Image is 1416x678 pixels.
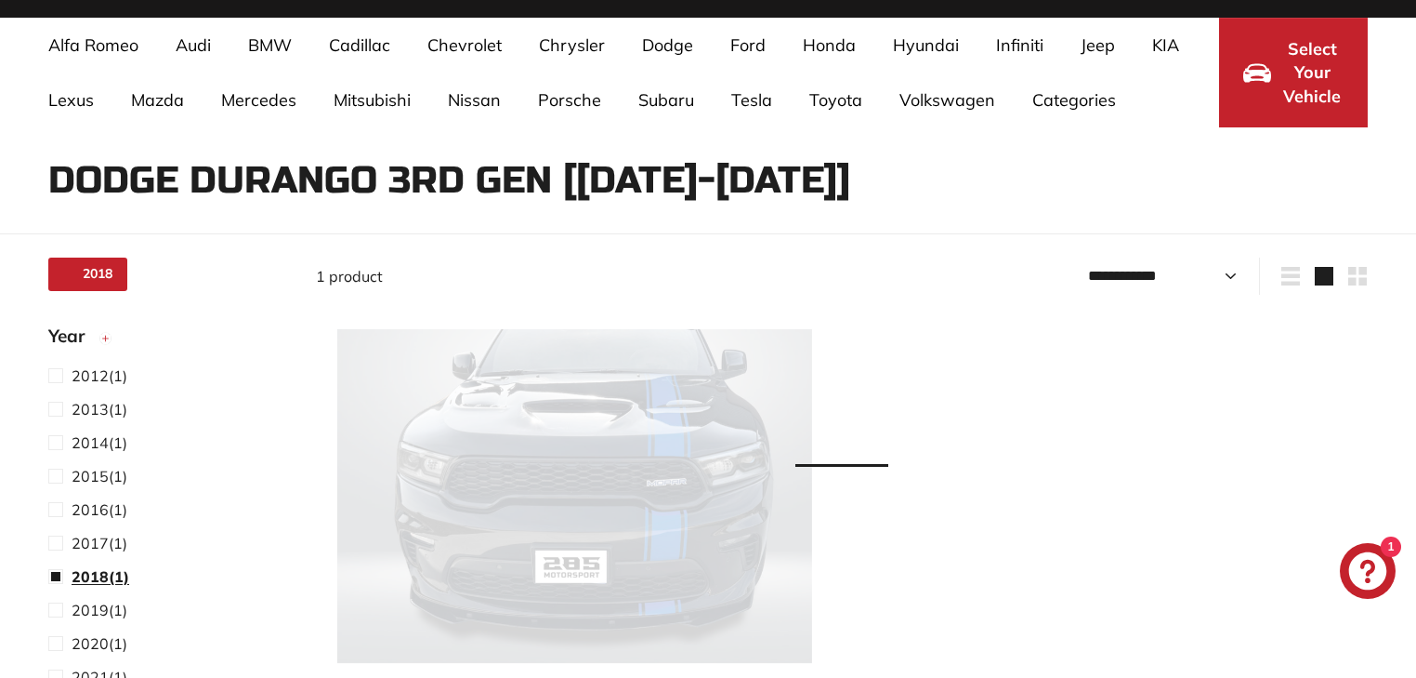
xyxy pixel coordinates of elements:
[203,73,315,127] a: Mercedes
[429,73,519,127] a: Nissan
[48,258,127,291] a: 2018
[72,365,127,387] span: (1)
[1219,18,1368,127] button: Select Your Vehicle
[623,18,712,73] a: Dodge
[72,432,127,454] span: (1)
[72,601,109,619] span: 2019
[72,534,109,552] span: 2017
[315,73,429,127] a: Mitsubishi
[1062,18,1134,73] a: Jeep
[72,400,109,419] span: 2013
[72,499,127,521] span: (1)
[310,18,409,73] a: Cadillac
[784,18,874,73] a: Honda
[48,317,286,364] button: Year
[977,18,1062,73] a: Infiniti
[72,500,109,519] span: 2016
[1134,18,1198,73] a: KIA
[72,532,127,554] span: (1)
[1280,37,1344,109] span: Select Your Vehicle
[712,18,784,73] a: Ford
[316,265,842,287] div: 1 product
[72,567,109,586] span: 2018
[881,73,1014,127] a: Volkswagen
[874,18,977,73] a: Hyundai
[72,465,127,487] span: (1)
[72,565,129,588] span: (1)
[791,73,881,127] a: Toyota
[1334,543,1401,604] inbox-online-store-chat: Shopify online store chat
[72,599,127,621] span: (1)
[72,366,109,385] span: 2012
[112,73,203,127] a: Mazda
[72,632,127,655] span: (1)
[520,18,623,73] a: Chrysler
[519,73,620,127] a: Porsche
[72,398,127,420] span: (1)
[409,18,520,73] a: Chevrolet
[72,433,109,452] span: 2014
[620,73,713,127] a: Subaru
[30,18,157,73] a: Alfa Romeo
[713,73,791,127] a: Tesla
[229,18,310,73] a: BMW
[48,160,1368,201] h1: Dodge Durango 3rd Gen [[DATE]-[DATE]]
[72,467,109,485] span: 2015
[48,323,98,350] span: Year
[157,18,229,73] a: Audi
[1014,73,1134,127] a: Categories
[72,634,109,653] span: 2020
[30,73,112,127] a: Lexus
